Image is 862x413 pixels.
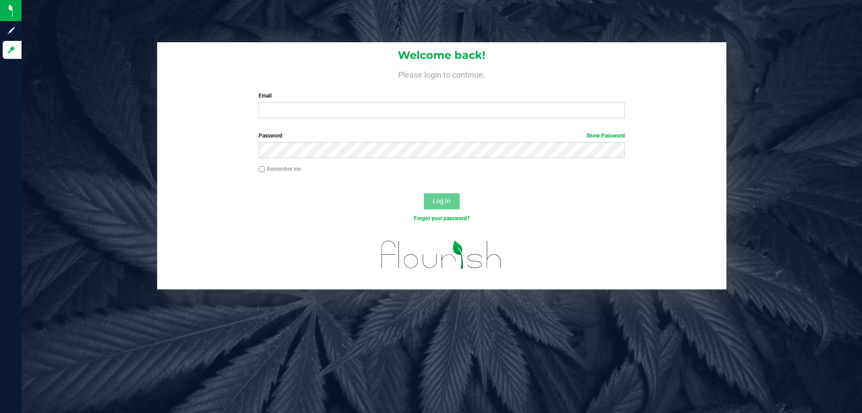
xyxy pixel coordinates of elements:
[157,49,726,61] h1: Welcome back!
[586,133,625,139] a: Show Password
[370,232,513,278] img: flourish_logo.svg
[433,197,450,204] span: Log In
[7,26,16,35] inline-svg: Sign up
[259,165,301,173] label: Remember me
[7,45,16,54] inline-svg: Log in
[259,92,625,100] label: Email
[157,68,726,79] h4: Please login to continue.
[259,166,265,173] input: Remember me
[424,193,460,209] button: Log In
[414,215,470,222] a: Forgot your password?
[259,133,282,139] span: Password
